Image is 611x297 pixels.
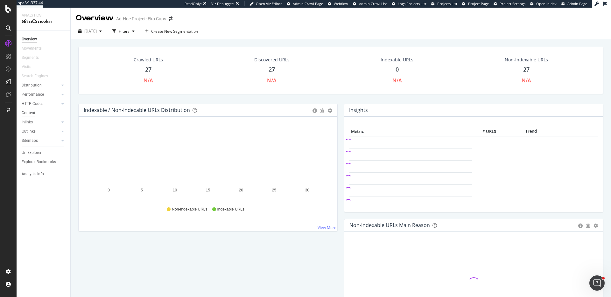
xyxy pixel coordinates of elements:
div: Viz Debugger: [211,1,234,6]
div: N/A [392,77,402,84]
span: Admin Crawl Page [293,1,323,6]
a: Admin Page [561,1,587,6]
button: Filters [110,26,137,36]
div: HTTP Codes [22,100,43,107]
div: Ad-Hoc Project: Eko Cups [116,16,166,22]
div: Visits [22,64,31,70]
a: HTTP Codes [22,100,60,107]
a: Inlinks [22,119,60,126]
div: gear [593,224,598,228]
span: Create New Segmentation [151,29,198,34]
span: Webflow [334,1,348,6]
a: Outlinks [22,128,60,135]
span: 2025 Sep. 2nd [84,28,97,34]
div: Overview [22,36,37,43]
a: Admin Crawl List [353,1,387,6]
a: Content [22,110,66,116]
div: Non-Indexable URLs Main Reason [349,222,430,228]
div: 27 [523,66,530,74]
h4: Insights [349,106,368,114]
div: N/A [144,77,153,84]
a: Search Engines [22,73,54,79]
a: Open in dev [530,1,557,6]
span: Logs Projects List [398,1,426,6]
text: 5 [141,188,143,192]
div: Sitemaps [22,137,38,144]
text: 0 [108,188,110,192]
text: 30 [305,188,310,192]
span: Admin Crawl List [359,1,387,6]
iframe: Intercom live chat [589,275,605,291]
th: # URLS [472,127,498,136]
div: Outlinks [22,128,36,135]
div: Crawled URLs [134,57,163,63]
div: SiteCrawler [22,18,65,25]
span: Non-Indexable URLs [172,207,207,212]
div: circle-info [578,224,583,228]
div: Non-Indexable URLs [505,57,548,63]
a: Explorer Bookmarks [22,159,66,165]
div: Movements [22,45,42,52]
text: 20 [239,188,243,192]
div: Indexable / Non-Indexable URLs Distribution [84,107,190,113]
div: Segments [22,54,39,61]
a: Open Viz Editor [249,1,282,6]
div: Explorer Bookmarks [22,159,56,165]
span: Admin Page [567,1,587,6]
div: Filters [119,29,130,34]
a: Webflow [328,1,348,6]
a: Projects List [431,1,457,6]
span: Project Settings [500,1,525,6]
th: Trend [498,127,565,136]
div: bug [586,224,590,228]
div: Overview [76,13,114,24]
a: Sitemaps [22,137,60,144]
a: Admin Crawl Page [287,1,323,6]
a: Distribution [22,82,60,89]
span: Open in dev [536,1,557,6]
div: 0 [396,66,399,74]
button: Create New Segmentation [143,26,200,36]
a: Analysis Info [22,171,66,177]
a: View More [318,225,336,230]
a: Segments [22,54,45,61]
div: Content [22,110,35,116]
span: Open Viz Editor [256,1,282,6]
a: Logs Projects List [392,1,426,6]
span: Indexable URLs [217,207,244,212]
span: Projects List [437,1,457,6]
div: Search Engines [22,73,48,79]
text: 10 [173,188,177,192]
a: Url Explorer [22,149,66,156]
div: Distribution [22,82,42,89]
div: circle-info [313,108,317,113]
svg: A chart. [84,127,332,201]
a: Project Page [462,1,489,6]
a: Project Settings [494,1,525,6]
div: Url Explorer [22,149,41,156]
a: Visits [22,64,38,70]
div: 27 [269,66,275,74]
span: Project Page [468,1,489,6]
text: 25 [272,188,277,192]
div: N/A [522,77,531,84]
div: Discovered URLs [254,57,290,63]
div: ReadOnly: [185,1,202,6]
div: bug [320,108,325,113]
div: gear [328,108,332,113]
a: Performance [22,91,60,98]
button: [DATE] [76,26,104,36]
text: 15 [206,188,210,192]
a: Movements [22,45,48,52]
div: Indexable URLs [381,57,413,63]
a: Overview [22,36,66,43]
th: Metric [349,127,472,136]
div: N/A [267,77,277,84]
div: Analytics [22,13,65,18]
div: Inlinks [22,119,33,126]
div: Analysis Info [22,171,44,177]
div: 27 [145,66,151,74]
div: arrow-right-arrow-left [169,17,172,21]
div: Performance [22,91,44,98]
